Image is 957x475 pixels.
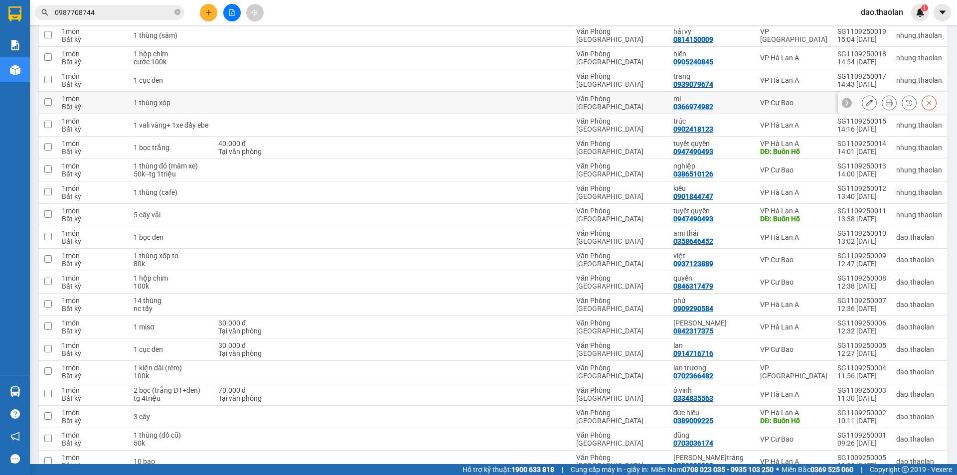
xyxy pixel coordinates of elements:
div: 1 món [62,341,124,349]
div: VP Cư Bao [760,166,827,174]
div: 14:01 [DATE] [837,148,886,156]
div: Văn Phòng [GEOGRAPHIC_DATA] [576,229,663,245]
span: copyright [902,466,909,473]
span: Miền Nam [651,464,774,475]
div: 1 món [62,162,124,170]
div: 80k [134,260,208,268]
span: close-circle [174,9,180,15]
div: Bất kỳ [62,372,124,380]
span: Miền Bắc [782,464,853,475]
div: 1 món [62,454,124,462]
div: Bất kỳ [62,282,124,290]
div: 0937123889 [673,260,713,268]
div: 1 cục đen [134,345,208,353]
div: 14:00 [DATE] [837,170,886,178]
div: SG1109250010 [837,229,886,237]
div: nghiệp [673,162,750,170]
div: SG1109250013 [837,162,886,170]
span: question-circle [10,409,20,419]
div: VP Cư Bao [760,256,827,264]
div: 0703036174 [673,439,713,447]
div: 2 bọc (trắng ĐT+đen) [134,386,208,394]
div: 5 cây vải [134,211,208,219]
div: Bất kỳ [62,305,124,313]
div: 0905240845 [673,58,713,66]
div: DĐ: Buôn Hồ [760,215,827,223]
div: 10 bao [134,458,208,466]
div: VP Hà Lan A [760,207,827,215]
div: SG1109250003 [837,386,886,394]
div: 0939079674 [673,80,713,88]
div: 14:16 [DATE] [837,125,886,133]
div: việt [673,252,750,260]
div: dao.thaolan [896,323,942,331]
div: lan trương [673,364,750,372]
div: 0902418123 [673,125,713,133]
div: 1 món [62,274,124,282]
div: cước 100k [134,58,208,66]
div: SG1109250004 [837,364,886,372]
div: nhung.thaolan [896,31,942,39]
span: close-circle [174,8,180,17]
div: lan [673,341,750,349]
div: 0947490493 [673,148,713,156]
div: 13:40 [DATE] [837,192,886,200]
div: 1 món [62,140,124,148]
div: 14:43 [DATE] [837,80,886,88]
div: 0842317375 [673,327,713,335]
div: phương b.tráng [673,454,750,462]
div: Văn Phòng [GEOGRAPHIC_DATA] [576,297,663,313]
div: VP Hà Lan A [760,323,827,331]
div: 0914716716 [673,349,713,357]
strong: 1900 633 818 [511,466,554,474]
div: dao.thaolan [896,458,942,466]
div: 12:27 [DATE] [837,349,886,357]
div: 50k--tg 1triệu [134,170,208,178]
div: 1 món [62,409,124,417]
div: 0366974982 [673,103,713,111]
div: SG1109250008 [837,274,886,282]
div: 3 cây [134,413,208,421]
div: Văn Phòng [GEOGRAPHIC_DATA] [576,207,663,223]
div: VP [GEOGRAPHIC_DATA] [760,27,827,43]
div: Tại văn phòng [218,327,297,335]
span: ⚪️ [776,468,779,472]
button: file-add [223,4,241,21]
div: 1 món [62,431,124,439]
div: SG1109250001 [837,431,886,439]
div: dao.thaolan [896,413,942,421]
div: 50k [134,439,208,447]
div: tuyết quyền [673,140,750,148]
div: nhung.thaolan [896,188,942,196]
div: SG1109250017 [837,72,886,80]
span: | [562,464,563,475]
div: SG1109250014 [837,140,886,148]
div: kiều [673,184,750,192]
div: 0702366482 [673,372,713,380]
div: 0901844747 [673,192,713,200]
div: Bất kỳ [62,260,124,268]
div: Bất kỳ [62,349,124,357]
div: 10:11 [DATE] [837,417,886,425]
div: DĐ: Buôn Hồ [760,148,827,156]
div: SG1109250005 [837,341,886,349]
span: aim [251,9,258,16]
div: VP Hà Lan A [760,188,827,196]
div: Văn Phòng [GEOGRAPHIC_DATA] [576,50,663,66]
div: Bất kỳ [62,58,124,66]
div: 11:35 [DATE] [837,462,886,470]
div: Bất kỳ [62,327,124,335]
div: 0358646452 [673,237,713,245]
button: plus [200,4,217,21]
div: 100k [134,372,208,380]
div: đan mai [673,319,750,327]
div: VP [GEOGRAPHIC_DATA] [760,364,827,380]
div: Văn Phòng [GEOGRAPHIC_DATA] [576,454,663,470]
div: 13:38 [DATE] [837,215,886,223]
div: Bất kỳ [62,417,124,425]
div: 1 món [62,207,124,215]
span: Cung cấp máy in - giấy in: [571,464,648,475]
div: SG1109250006 [837,319,886,327]
div: Văn Phòng [GEOGRAPHIC_DATA] [576,252,663,268]
div: 1 món [62,72,124,80]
